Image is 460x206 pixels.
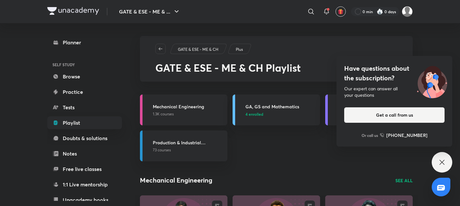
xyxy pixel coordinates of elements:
span: 1.3K courses [153,111,174,117]
a: Notes [47,147,122,160]
img: Manasi Raut [402,6,413,17]
a: Mechanical Engineering1.3K courses [140,94,227,125]
a: SEE ALL [395,177,413,184]
h3: GA, GS and Mathematics [245,103,316,110]
a: Chemical Engineering13 enrolled• 1 upcoming [325,94,413,125]
a: Free live classes [47,163,122,175]
p: Plus [236,47,243,52]
a: Practice [47,85,122,98]
a: Tests [47,101,122,114]
a: Browse [47,70,122,83]
h4: Have questions about the subscription? [344,64,445,83]
span: 4 enrolled [245,111,263,117]
a: Company Logo [47,7,99,16]
a: GATE & ESE - ME & CH [177,47,220,52]
h2: Mechanical Engineering [140,175,212,185]
img: avatar [338,9,344,14]
span: 73 courses [153,147,171,153]
a: Production & Industrial Engineering73 courses [140,130,227,161]
img: ttu_illustration_new.svg [412,64,452,98]
h6: [PHONE_NUMBER] [386,132,428,139]
h6: SELF STUDY [47,59,122,70]
img: streak [377,8,383,15]
button: GATE & ESE - ME & ... [115,5,184,18]
a: Plus [235,47,244,52]
p: Or call us [362,132,378,138]
button: avatar [336,6,346,17]
span: GATE & ESE - ME & CH Playlist [155,61,301,75]
a: Planner [47,36,122,49]
p: GATE & ESE - ME & CH [178,47,218,52]
a: Doubts & solutions [47,132,122,145]
div: Our expert can answer all your questions [344,85,445,98]
a: [PHONE_NUMBER] [380,132,428,139]
img: Company Logo [47,7,99,15]
a: GA, GS and Mathematics4 enrolled [233,94,320,125]
a: 1:1 Live mentorship [47,178,122,191]
h3: Mechanical Engineering [153,103,224,110]
h3: Production & Industrial Engineering [153,139,224,146]
a: Playlist [47,116,122,129]
button: Get a call from us [344,107,445,123]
